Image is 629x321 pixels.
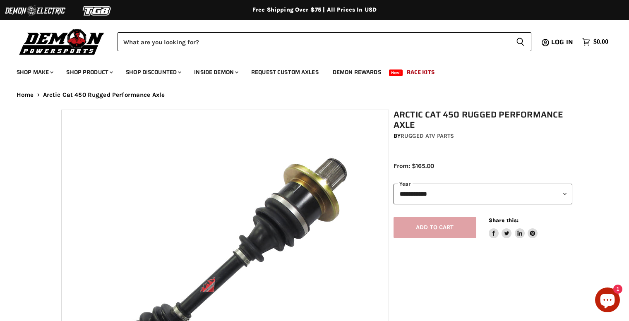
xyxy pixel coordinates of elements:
a: Rugged ATV Parts [401,132,454,139]
a: Shop Make [10,64,58,81]
a: Home [17,91,34,98]
form: Product [118,32,531,51]
a: Demon Rewards [327,64,387,81]
a: Request Custom Axles [245,64,325,81]
img: Demon Electric Logo 2 [4,3,66,19]
a: Shop Discounted [120,64,186,81]
a: Race Kits [401,64,441,81]
img: Demon Powersports [17,27,107,56]
span: From: $165.00 [394,162,434,170]
aside: Share this: [489,217,538,239]
select: year [394,184,572,204]
a: Shop Product [60,64,118,81]
span: New! [389,69,403,76]
ul: Main menu [10,60,606,81]
a: $0.00 [578,36,612,48]
button: Search [509,32,531,51]
div: by [394,132,572,141]
span: Arctic Cat 450 Rugged Performance Axle [43,91,165,98]
span: Share this: [489,217,519,223]
h1: Arctic Cat 450 Rugged Performance Axle [394,110,572,130]
input: Search [118,32,509,51]
span: Log in [551,37,573,47]
img: TGB Logo 2 [66,3,128,19]
a: Log in [547,38,578,46]
a: Inside Demon [188,64,243,81]
inbox-online-store-chat: Shopify online store chat [593,287,622,314]
span: $0.00 [593,38,608,46]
